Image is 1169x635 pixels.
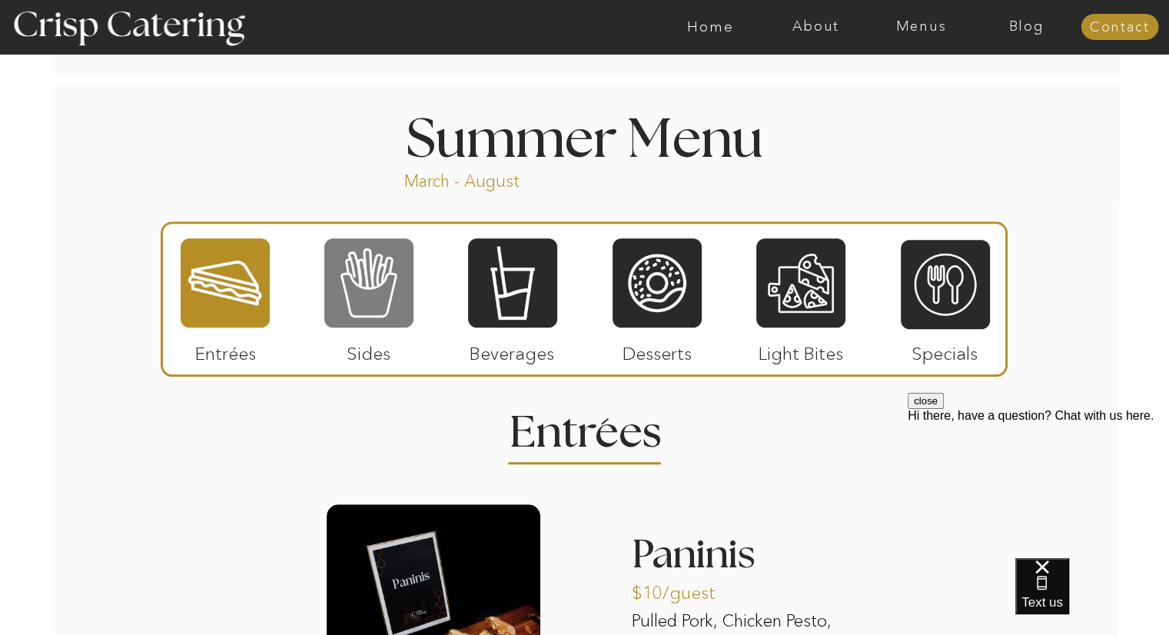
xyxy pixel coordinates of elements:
[317,327,420,372] p: Sides
[461,327,563,372] p: Beverages
[658,19,763,35] a: Home
[174,327,277,372] p: Entrées
[606,327,709,372] p: Desserts
[1081,20,1158,35] a: Contact
[1015,558,1169,635] iframe: podium webchat widget bubble
[763,19,868,35] a: About
[974,19,1079,35] a: Blog
[908,393,1169,577] iframe: podium webchat widget prompt
[371,114,799,159] h1: Summer Menu
[632,567,734,611] p: $10/guest
[632,535,845,584] h3: Paninis
[868,19,974,35] a: Menus
[750,327,852,372] p: Light Bites
[510,411,660,441] h2: Entrees
[894,327,996,372] p: Specials
[404,170,616,188] p: March - August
